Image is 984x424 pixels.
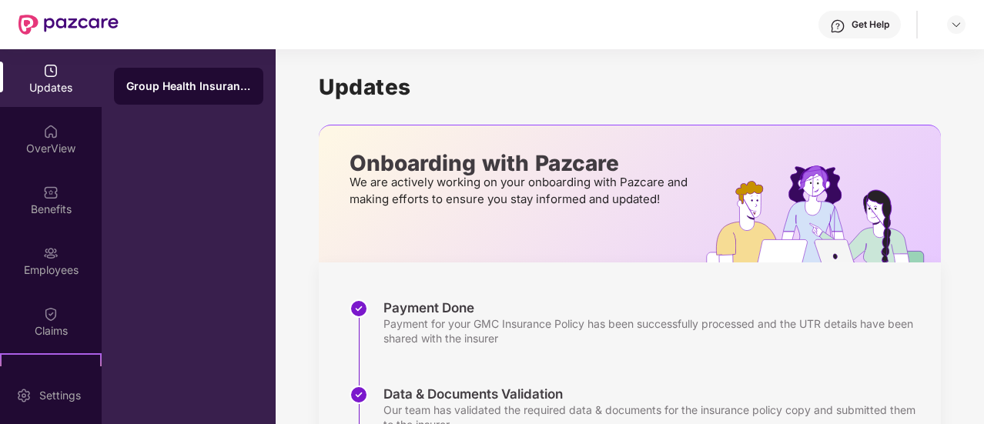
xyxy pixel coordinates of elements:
img: svg+xml;base64,PHN2ZyBpZD0iSGVscC0zMngzMiIgeG1sbnM9Imh0dHA6Ly93d3cudzMub3JnLzIwMDAvc3ZnIiB3aWR0aD... [830,18,845,34]
img: svg+xml;base64,PHN2ZyBpZD0iQmVuZWZpdHMiIHhtbG5zPSJodHRwOi8vd3d3LnczLm9yZy8yMDAwL3N2ZyIgd2lkdGg9Ij... [43,185,59,200]
div: Group Health Insurance [126,78,251,94]
div: Get Help [852,18,889,31]
div: Payment Done [383,299,925,316]
p: Onboarding with Pazcare [350,156,692,170]
img: svg+xml;base64,PHN2ZyBpZD0iSG9tZSIgeG1sbnM9Imh0dHA6Ly93d3cudzMub3JnLzIwMDAvc3ZnIiB3aWR0aD0iMjAiIG... [43,124,59,139]
h1: Updates [319,74,941,100]
img: svg+xml;base64,PHN2ZyBpZD0iRHJvcGRvd24tMzJ4MzIiIHhtbG5zPSJodHRwOi8vd3d3LnczLm9yZy8yMDAwL3N2ZyIgd2... [950,18,962,31]
div: Data & Documents Validation [383,386,925,402]
div: Settings [35,388,85,403]
p: We are actively working on your onboarding with Pazcare and making efforts to ensure you stay inf... [350,174,692,208]
img: svg+xml;base64,PHN2ZyBpZD0iU2V0dGluZy0yMHgyMCIgeG1sbnM9Imh0dHA6Ly93d3cudzMub3JnLzIwMDAvc3ZnIiB3aW... [16,388,32,403]
img: svg+xml;base64,PHN2ZyBpZD0iU3RlcC1Eb25lLTMyeDMyIiB4bWxucz0iaHR0cDovL3d3dy53My5vcmcvMjAwMC9zdmciIH... [350,386,368,404]
img: hrOnboarding [706,165,941,262]
img: svg+xml;base64,PHN2ZyBpZD0iRW1wbG95ZWVzIiB4bWxucz0iaHR0cDovL3d3dy53My5vcmcvMjAwMC9zdmciIHdpZHRoPS... [43,245,59,261]
img: New Pazcare Logo [18,15,119,35]
div: Payment for your GMC Insurance Policy has been successfully processed and the UTR details have be... [383,316,925,346]
img: svg+xml;base64,PHN2ZyBpZD0iU3RlcC1Eb25lLTMyeDMyIiB4bWxucz0iaHR0cDovL3d3dy53My5vcmcvMjAwMC9zdmciIH... [350,299,368,318]
img: svg+xml;base64,PHN2ZyBpZD0iVXBkYXRlZCIgeG1sbnM9Imh0dHA6Ly93d3cudzMub3JnLzIwMDAvc3ZnIiB3aWR0aD0iMj... [43,63,59,78]
img: svg+xml;base64,PHN2ZyBpZD0iQ2xhaW0iIHhtbG5zPSJodHRwOi8vd3d3LnczLm9yZy8yMDAwL3N2ZyIgd2lkdGg9IjIwIi... [43,306,59,322]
